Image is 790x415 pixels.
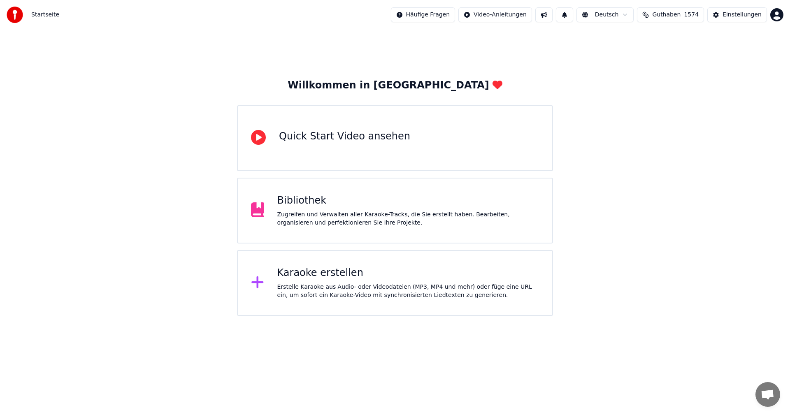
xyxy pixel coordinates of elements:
[7,7,23,23] img: youka
[723,11,762,19] div: Einstellungen
[755,382,780,407] a: Chat öffnen
[391,7,455,22] button: Häufige Fragen
[288,79,502,92] div: Willkommen in [GEOGRAPHIC_DATA]
[31,11,59,19] nav: breadcrumb
[637,7,704,22] button: Guthaben1574
[707,7,767,22] button: Einstellungen
[652,11,681,19] span: Guthaben
[458,7,532,22] button: Video-Anleitungen
[277,267,539,280] div: Karaoke erstellen
[279,130,410,143] div: Quick Start Video ansehen
[277,194,539,207] div: Bibliothek
[277,283,539,299] div: Erstelle Karaoke aus Audio- oder Videodateien (MP3, MP4 und mehr) oder füge eine URL ein, um sofo...
[277,211,539,227] div: Zugreifen und Verwalten aller Karaoke-Tracks, die Sie erstellt haben. Bearbeiten, organisieren un...
[31,11,59,19] span: Startseite
[684,11,699,19] span: 1574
